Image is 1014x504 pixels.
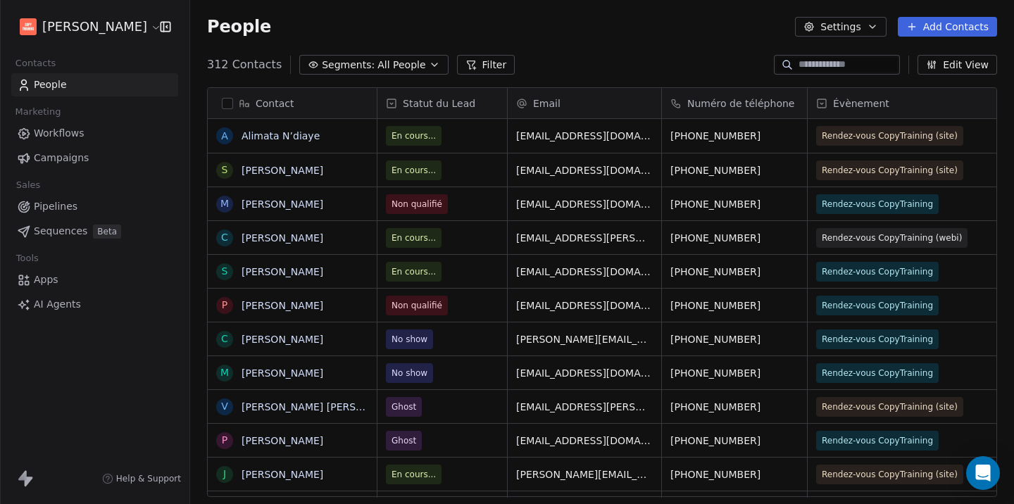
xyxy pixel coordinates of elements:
span: Campaigns [34,151,89,165]
span: Rendez-vous CopyTraining (site) [822,129,958,143]
span: Évènement [833,96,889,111]
span: Workflows [34,126,84,141]
span: Rendez-vous CopyTraining (site) [822,400,958,414]
span: [EMAIL_ADDRESS][DOMAIN_NAME] [516,298,653,313]
span: Rendez-vous CopyTraining [822,366,933,380]
div: J [223,467,226,481]
span: [EMAIL_ADDRESS][DOMAIN_NAME] [516,129,653,143]
div: Numéro de téléphone [662,88,807,118]
span: [PHONE_NUMBER] [670,265,799,279]
span: Rendez-vous CopyTraining (webi) [822,231,962,245]
a: Workflows [11,122,178,145]
span: Contact [256,96,294,111]
span: Non qualifié [392,298,442,313]
span: [EMAIL_ADDRESS][PERSON_NAME][DOMAIN_NAME] [516,400,653,414]
a: [PERSON_NAME] [242,300,323,311]
a: [PERSON_NAME] [242,165,323,176]
a: [PERSON_NAME] [242,435,323,446]
div: grid [208,119,377,498]
span: [PHONE_NUMBER] [670,231,799,245]
a: Pipelines [11,195,178,218]
span: Rendez-vous CopyTraining (site) [822,163,958,177]
span: [PHONE_NUMBER] [670,467,799,481]
div: Évènement [808,88,1014,118]
span: En cours... [392,231,436,245]
span: Rendez-vous CopyTraining [822,265,933,279]
a: Help & Support [102,473,181,484]
span: Email [533,96,561,111]
span: En cours... [392,129,436,143]
span: [EMAIL_ADDRESS][PERSON_NAME][DOMAIN_NAME] [516,231,653,245]
div: V [221,399,228,414]
div: C [221,230,228,245]
span: [PHONE_NUMBER] [670,434,799,448]
span: Pipelines [34,199,77,214]
span: Statut du Lead [403,96,475,111]
span: Tools [10,248,44,269]
span: [PHONE_NUMBER] [670,298,799,313]
div: M [220,196,229,211]
button: Add Contacts [898,17,997,37]
span: AI Agents [34,297,81,312]
span: Non qualifié [392,197,442,211]
a: [PERSON_NAME] [242,334,323,345]
div: M [220,365,229,380]
div: P [222,433,227,448]
span: [EMAIL_ADDRESS][DOMAIN_NAME] [516,265,653,279]
button: Settings [795,17,886,37]
span: [EMAIL_ADDRESS][DOMAIN_NAME] [516,197,653,211]
a: Campaigns [11,146,178,170]
a: Apps [11,268,178,291]
span: [PHONE_NUMBER] [670,197,799,211]
a: [PERSON_NAME] [242,367,323,379]
span: Segments: [322,58,375,73]
span: No show [392,332,427,346]
div: S [222,163,228,177]
span: Rendez-vous CopyTraining [822,434,933,448]
span: [EMAIL_ADDRESS][DOMAIN_NAME] [516,163,653,177]
div: A [221,129,228,144]
span: Ghost [392,434,416,448]
div: Contact [208,88,377,118]
span: [PERSON_NAME] [42,18,147,36]
span: En cours... [392,265,436,279]
span: All People [377,58,425,73]
button: Filter [457,55,515,75]
div: S [222,264,228,279]
span: [PHONE_NUMBER] [670,129,799,143]
button: [PERSON_NAME] [17,15,150,39]
a: People [11,73,178,96]
span: Ghost [392,400,416,414]
span: Help & Support [116,473,181,484]
span: Rendez-vous CopyTraining [822,298,933,313]
span: Beta [93,225,121,239]
span: Numéro de téléphone [687,96,794,111]
span: En cours... [392,163,436,177]
span: [PHONE_NUMBER] [670,332,799,346]
span: Marketing [9,101,67,122]
a: AI Agents [11,293,178,316]
a: Alimata N’diaye [242,130,320,141]
div: P [222,298,227,313]
span: 312 Contacts [207,56,282,73]
div: C [221,332,228,346]
span: Contacts [9,53,62,74]
span: [PHONE_NUMBER] [670,400,799,414]
div: Statut du Lead [377,88,507,118]
button: Edit View [918,55,997,75]
a: [PERSON_NAME] [PERSON_NAME] [242,401,408,412]
span: No show [392,366,427,380]
a: [PERSON_NAME] [242,199,323,210]
a: [PERSON_NAME] [242,469,323,480]
div: Open Intercom Messenger [966,456,1000,490]
span: Rendez-vous CopyTraining (site) [822,467,958,481]
span: Sales [10,175,46,196]
a: SequencesBeta [11,220,178,243]
img: Logo-Copy-Training.jpeg [20,18,37,35]
span: Apps [34,272,58,287]
span: People [207,16,271,37]
span: People [34,77,67,92]
span: Rendez-vous CopyTraining [822,332,933,346]
span: [EMAIL_ADDRESS][DOMAIN_NAME] [516,434,653,448]
div: Email [508,88,661,118]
